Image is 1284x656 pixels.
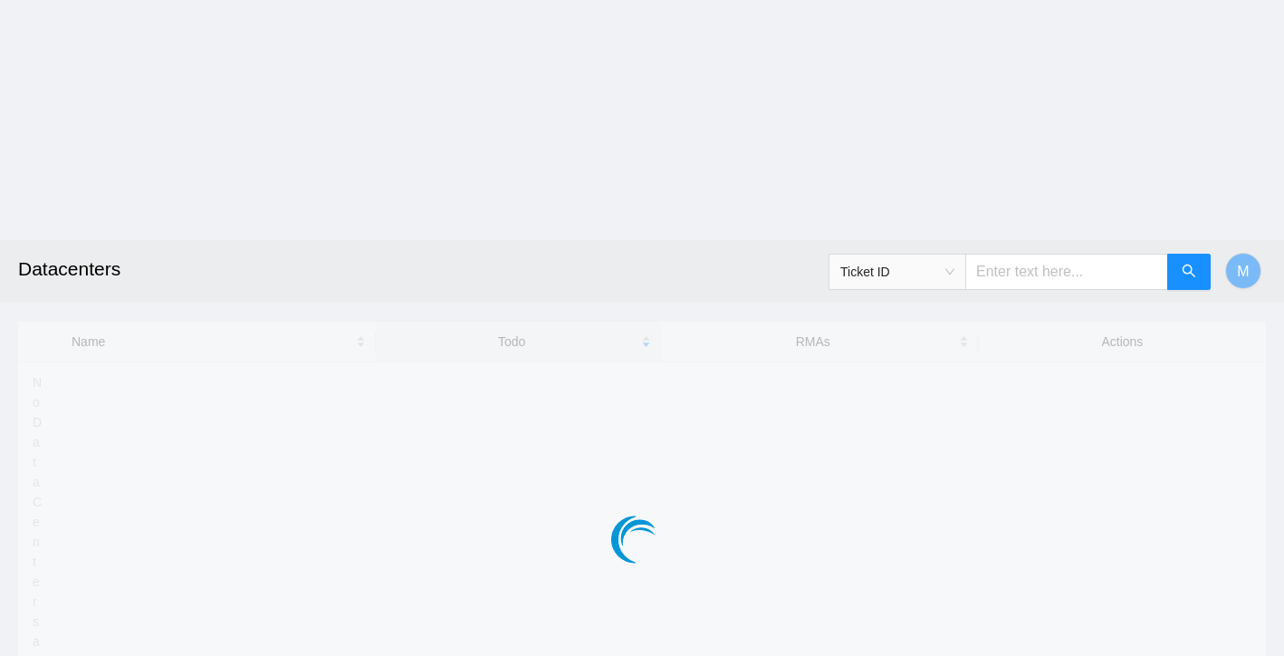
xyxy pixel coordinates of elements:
span: Ticket ID [840,258,954,285]
h2: Datacenters [18,240,892,298]
span: search [1182,264,1196,281]
input: Enter text here... [965,254,1168,290]
button: M [1225,253,1261,289]
button: search [1167,254,1211,290]
span: M [1237,260,1249,283]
